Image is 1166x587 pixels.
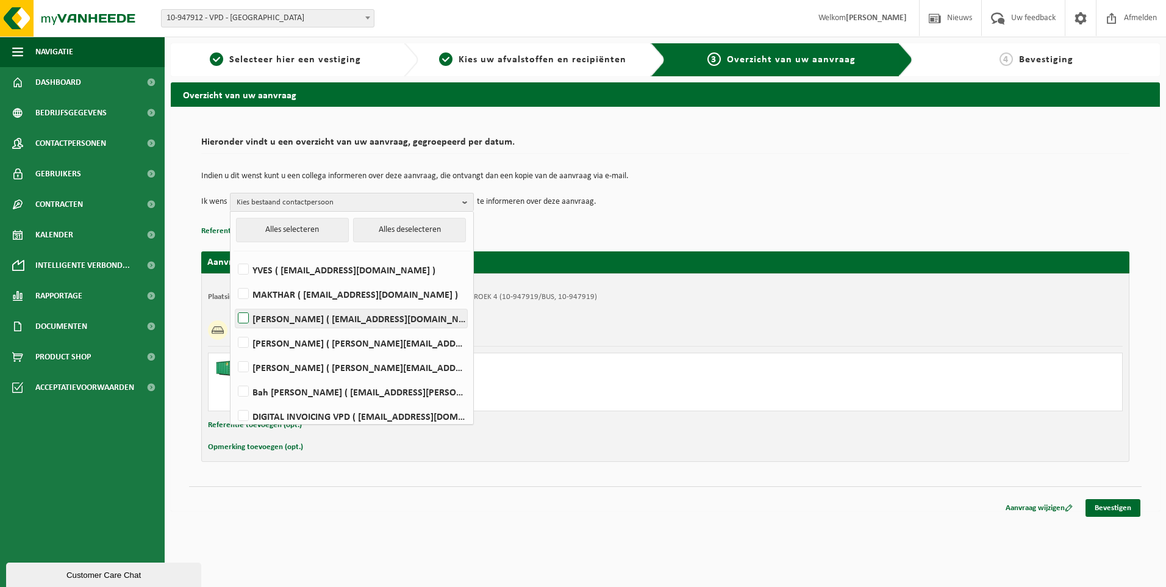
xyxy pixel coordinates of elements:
[201,137,1129,154] h2: Hieronder vindt u een overzicht van uw aanvraag, gegroepeerd per datum.
[215,359,251,378] img: HK-XA-40-GN-00.png
[424,52,642,67] a: 2Kies uw afvalstoffen en recipiënten
[35,311,87,342] span: Documenten
[161,9,374,27] span: 10-947912 - VPD - ASSE
[171,82,1160,106] h2: Overzicht van uw aanvraag
[35,67,81,98] span: Dashboard
[439,52,452,66] span: 2
[201,193,227,211] p: Ik wens
[727,55,856,65] span: Overzicht van uw aanvraag
[1019,55,1073,65] span: Bevestiging
[263,379,714,389] div: Ophalen en plaatsen lege container
[996,499,1082,517] a: Aanvraag wijzigen
[236,218,349,242] button: Alles selecteren
[35,37,73,67] span: Navigatie
[208,417,302,433] button: Referentie toevoegen (opt.)
[477,193,596,211] p: te informeren over deze aanvraag.
[35,159,81,189] span: Gebruikers
[35,189,83,220] span: Contracten
[235,285,467,303] label: MAKTHAR ( [EMAIL_ADDRESS][DOMAIN_NAME] )
[229,55,361,65] span: Selecteer hier een vestiging
[263,395,714,405] div: Aantal: 1
[230,193,474,211] button: Kies bestaand contactpersoon
[235,407,467,425] label: DIGITAL INVOICING VPD ( [EMAIL_ADDRESS][DOMAIN_NAME] )
[35,220,73,250] span: Kalender
[208,439,303,455] button: Opmerking toevoegen (opt.)
[235,334,467,352] label: [PERSON_NAME] ( [PERSON_NAME][EMAIL_ADDRESS][DOMAIN_NAME] )
[459,55,626,65] span: Kies uw afvalstoffen en recipiënten
[35,250,130,281] span: Intelligente verbond...
[35,128,106,159] span: Contactpersonen
[6,560,204,587] iframe: chat widget
[35,342,91,372] span: Product Shop
[35,98,107,128] span: Bedrijfsgegevens
[35,281,82,311] span: Rapportage
[35,372,134,403] span: Acceptatievoorwaarden
[707,52,721,66] span: 3
[201,172,1129,181] p: Indien u dit wenst kunt u een collega informeren over deze aanvraag, die ontvangt dan een kopie v...
[237,193,457,212] span: Kies bestaand contactpersoon
[235,358,467,376] label: [PERSON_NAME] ( [PERSON_NAME][EMAIL_ADDRESS][DOMAIN_NAME] )
[235,261,467,279] label: YVES ( [EMAIL_ADDRESS][DOMAIN_NAME] )
[1086,499,1140,517] a: Bevestigen
[177,52,394,67] a: 1Selecteer hier een vestiging
[1000,52,1013,66] span: 4
[353,218,466,242] button: Alles deselecteren
[235,383,467,401] label: Bah [PERSON_NAME] ( [EMAIL_ADDRESS][PERSON_NAME][DOMAIN_NAME] )
[235,309,467,328] label: [PERSON_NAME] ( [EMAIL_ADDRESS][DOMAIN_NAME] )
[201,223,295,239] button: Referentie toevoegen (opt.)
[846,13,907,23] strong: [PERSON_NAME]
[162,10,374,27] span: 10-947912 - VPD - ASSE
[207,257,299,267] strong: Aanvraag voor [DATE]
[210,52,223,66] span: 1
[208,293,261,301] strong: Plaatsingsadres:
